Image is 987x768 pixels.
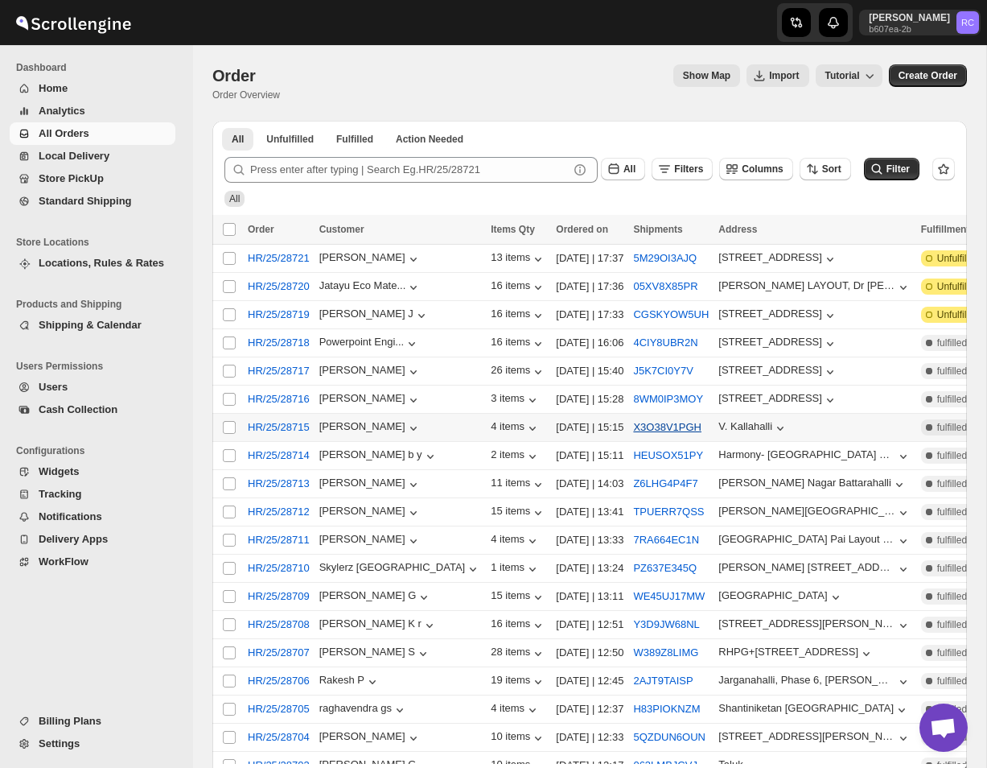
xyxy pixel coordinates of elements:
[956,11,979,34] span: Rahul Chopra
[937,703,967,716] span: fulfilled
[633,224,682,235] span: Shipments
[39,403,117,415] span: Cash Collection
[491,251,546,267] button: 13 items
[556,476,623,492] div: [DATE] | 14:03
[718,533,911,549] button: [GEOGRAPHIC_DATA] Pai Layout Hulimavu
[718,448,911,465] button: Harmony- [GEOGRAPHIC_DATA] Properties [GEOGRAPHIC_DATA] - [GEOGRAPHIC_DATA]
[886,163,910,175] span: Filter
[937,562,967,575] span: fulfilled
[319,420,422,436] div: [PERSON_NAME]
[319,392,422,408] button: [PERSON_NAME]
[869,11,950,24] p: [PERSON_NAME]
[319,279,422,295] button: Jatayu Eco Mate...
[16,360,182,373] span: Users Permissions
[16,61,182,74] span: Dashboard
[937,618,967,631] span: fulfilled
[229,193,240,204] span: All
[10,77,175,100] button: Home
[238,386,319,412] button: HR/25/28716
[491,392,541,408] button: 3 items
[491,364,546,380] button: 26 items
[336,133,373,146] span: Fulfilled
[238,302,319,328] button: HR/25/28719
[718,505,911,521] button: [PERSON_NAME][GEOGRAPHIC_DATA]
[556,250,623,266] div: [DATE] | 17:37
[39,195,132,207] span: Standard Shipping
[319,448,438,465] button: [PERSON_NAME] b y
[319,308,430,324] button: [PERSON_NAME] J
[491,589,546,605] div: 15 items
[238,696,319,722] button: HR/25/28705
[248,307,310,323] span: HR/25/28719
[319,674,380,690] div: Rakesh P
[718,420,788,436] button: V. Kallahalli
[248,448,310,464] span: HR/25/28714
[491,730,546,746] button: 10 items
[248,391,310,407] span: HR/25/28716
[633,506,704,518] button: TPUERR7QSS
[10,314,175,337] button: Shipping & Calendar
[238,358,319,384] button: HR/25/28717
[937,646,967,659] span: fulfilled
[266,133,314,146] span: Unfulfilled
[10,710,175,733] button: Billing Plans
[327,128,383,151] button: Fulfilled
[864,158,919,180] button: Filter
[319,561,482,577] div: Skylerz [GEOGRAPHIC_DATA]
[937,506,967,518] span: fulfilled
[39,555,88,568] span: WorkFlow
[491,561,541,577] button: 1 items
[556,307,623,323] div: [DATE] | 17:33
[633,534,699,546] button: 7RA664EC1N
[633,703,700,715] button: H83PIOKNZM
[10,506,175,528] button: Notifications
[39,257,164,269] span: Locations, Rules & Rates
[10,376,175,398] button: Users
[937,590,967,603] span: fulfilled
[491,448,541,465] button: 2 items
[718,505,894,517] div: [PERSON_NAME][GEOGRAPHIC_DATA]
[238,527,319,553] button: HR/25/28711
[248,250,310,266] span: HR/25/28721
[319,336,405,348] div: Powerpoint Engi...
[248,476,310,492] span: HR/25/28713
[633,393,703,405] button: 8WM0IP3MOY
[491,702,541,718] button: 4 items
[556,335,623,351] div: [DATE] | 16:06
[718,533,894,545] div: [GEOGRAPHIC_DATA] Pai Layout Hulimavu
[556,532,623,548] div: [DATE] | 13:33
[319,251,422,267] button: [PERSON_NAME]
[718,224,757,235] span: Address
[937,365,967,378] span: fulfilled
[556,560,623,576] div: [DATE] | 13:24
[683,69,730,82] span: Show Map
[718,392,838,408] button: [STREET_ADDRESS]
[673,64,740,87] button: Map action label
[719,158,792,180] button: Columns
[39,127,89,139] span: All Orders
[800,158,851,180] button: Sort
[633,421,701,433] button: X3O38V1PGH
[222,128,253,151] button: All
[718,702,894,714] div: Shantiniketan [GEOGRAPHIC_DATA]
[556,645,623,661] div: [DATE] | 12:50
[491,646,546,662] button: 28 items
[13,2,134,43] img: ScrollEngine
[491,477,546,493] div: 11 items
[718,674,894,686] div: Jarganahalli, Phase 6, [PERSON_NAME]
[556,391,623,407] div: [DATE] | 15:28
[248,617,310,633] span: HR/25/28708
[10,122,175,145] button: All Orders
[633,280,697,292] button: 05XV8X85PR
[816,64,882,87] button: Tutorial
[238,274,319,299] button: HR/25/28720
[556,673,623,689] div: [DATE] | 12:45
[238,443,319,469] button: HR/25/28714
[718,589,827,601] div: [GEOGRAPHIC_DATA]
